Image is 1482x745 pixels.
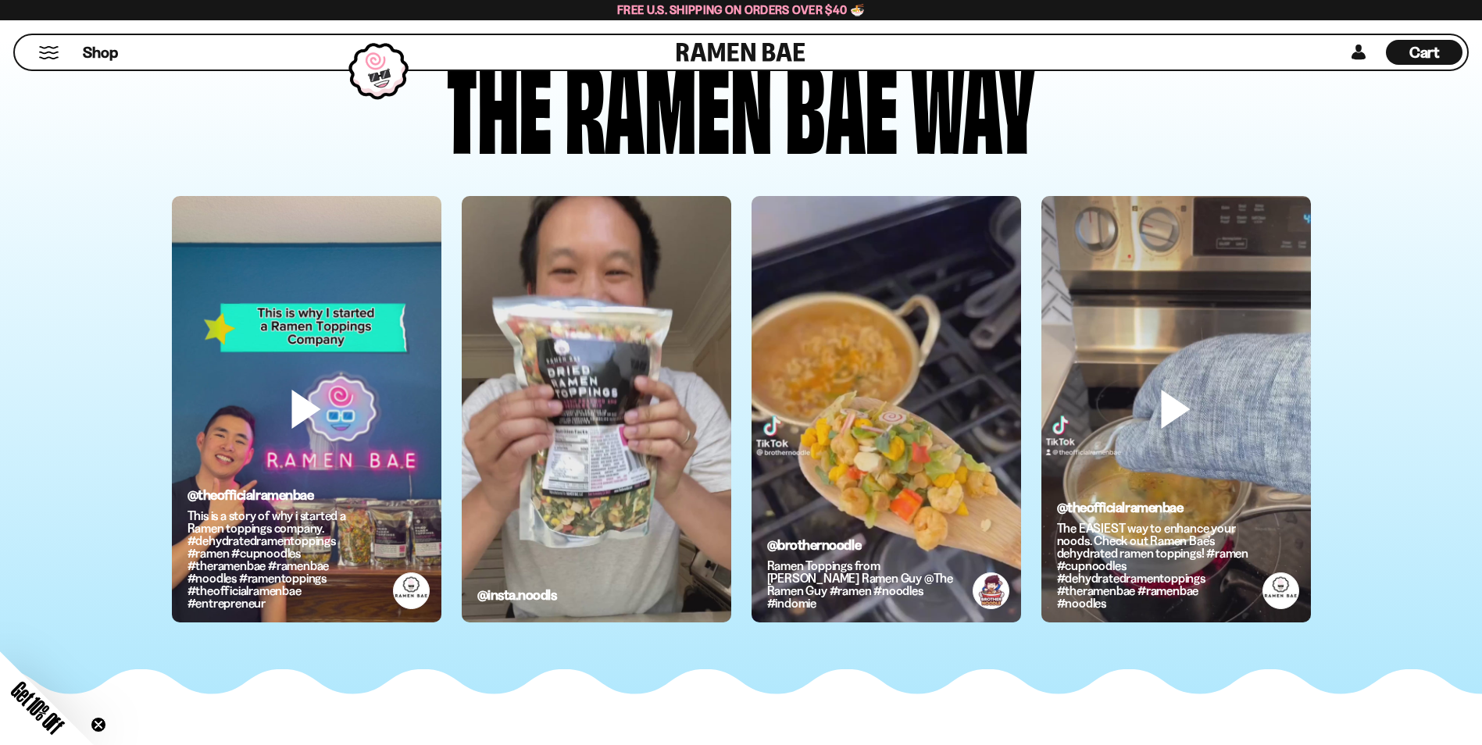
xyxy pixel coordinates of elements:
[767,538,959,552] h6: @brothernoodle
[1386,35,1462,70] a: Cart
[7,677,68,738] span: Get 10% Off
[91,717,106,733] button: Close teaser
[911,41,1035,161] div: way
[617,2,865,17] span: Free U.S. Shipping on Orders over $40 🍜
[1057,522,1249,609] p: The EASIEST way to enhance your noods. Check out Ramen Bae’s dehydrated ramen toppings! #ramen #c...
[447,41,552,161] div: The
[187,488,380,502] h6: @theofficialramenbae
[767,559,959,609] p: Ramen Toppings from [PERSON_NAME] Ramen Guy @The Ramen Guy #ramen #noodles #indomie
[1057,501,1249,515] h6: @theofficialramenbae
[38,46,59,59] button: Mobile Menu Trigger
[477,588,557,602] h6: @insta.noodls
[1409,43,1440,62] span: Cart
[565,41,773,161] div: Ramen
[83,42,118,63] span: Shop
[187,509,380,609] p: This is a story of why i started a Ramen toppings company. #dehydratedramentoppings #ramen #cupno...
[83,40,118,65] a: Shop
[785,41,898,161] div: Bae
